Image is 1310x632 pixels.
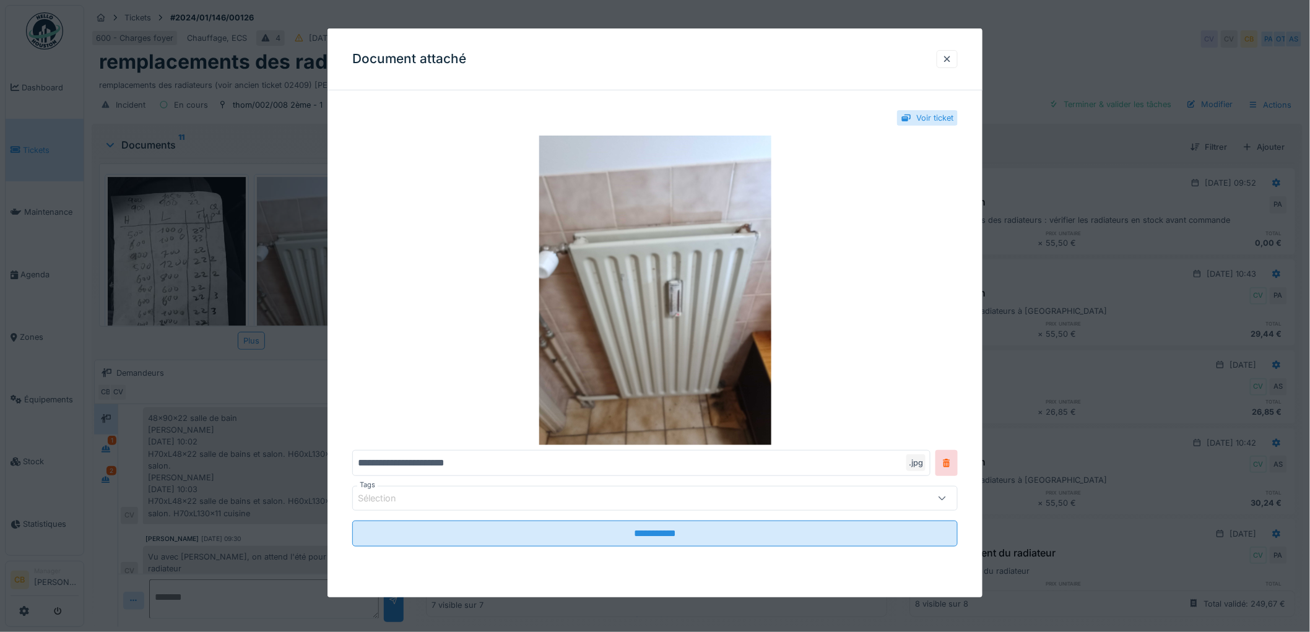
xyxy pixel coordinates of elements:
[906,454,926,471] div: .jpg
[357,480,378,490] label: Tags
[352,51,466,67] h3: Document attaché
[352,136,958,445] img: cbd1994e-07db-417b-9e12-150906ff70b7-IMG_20241021_140849_528.jpg
[358,491,414,505] div: Sélection
[916,112,953,124] div: Voir ticket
